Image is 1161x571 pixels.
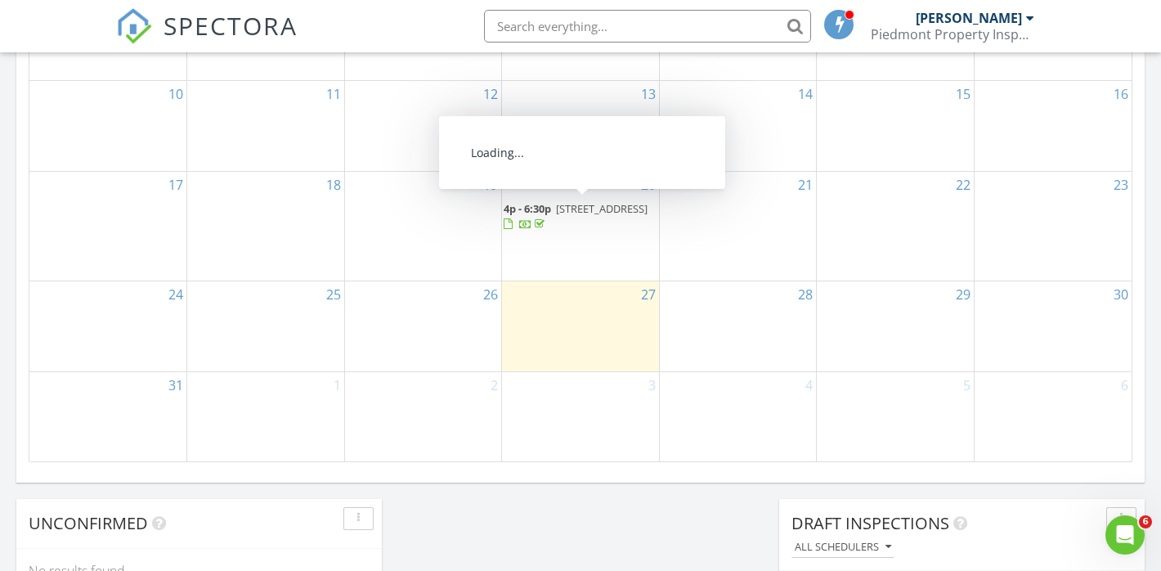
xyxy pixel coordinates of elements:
td: Go to August 25, 2025 [187,281,345,371]
td: Go to August 14, 2025 [659,81,817,171]
td: Go to August 29, 2025 [817,281,975,371]
a: Go to September 1, 2025 [330,372,344,398]
span: 6 [1139,515,1152,528]
a: Go to August 20, 2025 [638,172,659,198]
td: Go to August 12, 2025 [344,81,502,171]
td: Go to August 17, 2025 [29,171,187,281]
td: Go to September 6, 2025 [974,371,1132,461]
a: Go to August 26, 2025 [480,281,501,308]
a: Go to August 11, 2025 [323,81,344,107]
td: Go to August 11, 2025 [187,81,345,171]
a: Go to August 28, 2025 [795,281,816,308]
a: Go to August 17, 2025 [165,172,186,198]
a: Go to September 5, 2025 [960,372,974,398]
a: Go to September 3, 2025 [645,372,659,398]
td: Go to August 18, 2025 [187,171,345,281]
span: 4p - 6:30p [504,201,551,216]
td: Go to August 23, 2025 [974,171,1132,281]
a: Go to August 14, 2025 [795,81,816,107]
td: Go to August 19, 2025 [344,171,502,281]
td: Go to August 26, 2025 [344,281,502,371]
a: Go to August 10, 2025 [165,81,186,107]
td: Go to September 3, 2025 [502,371,660,461]
div: Piedmont Property Inspections [871,26,1034,43]
span: [STREET_ADDRESS] [556,201,648,216]
img: The Best Home Inspection Software - Spectora [116,8,152,44]
td: Go to August 21, 2025 [659,171,817,281]
a: Go to August 15, 2025 [953,81,974,107]
a: Go to August 12, 2025 [480,81,501,107]
td: Go to August 10, 2025 [29,81,187,171]
span: SPECTORA [164,8,298,43]
input: Search everything... [484,10,811,43]
td: Go to August 27, 2025 [502,281,660,371]
a: Go to August 21, 2025 [795,172,816,198]
td: Go to August 24, 2025 [29,281,187,371]
td: Go to August 13, 2025 [502,81,660,171]
a: Go to August 16, 2025 [1110,81,1132,107]
a: Go to August 18, 2025 [323,172,344,198]
a: 4p - 6:30p [STREET_ADDRESS] [504,200,657,235]
a: SPECTORA [116,22,298,56]
a: Go to August 31, 2025 [165,372,186,398]
a: 4p - 6:30p [STREET_ADDRESS] [504,201,648,232]
a: Go to September 4, 2025 [802,372,816,398]
div: All schedulers [795,542,891,553]
a: Go to August 30, 2025 [1110,281,1132,308]
td: Go to August 16, 2025 [974,81,1132,171]
iframe: Intercom live chat [1105,515,1145,555]
td: Go to September 2, 2025 [344,371,502,461]
a: Go to August 19, 2025 [480,172,501,198]
td: Go to September 4, 2025 [659,371,817,461]
td: Go to August 28, 2025 [659,281,817,371]
a: Go to August 22, 2025 [953,172,974,198]
a: Go to August 13, 2025 [638,81,659,107]
a: Go to August 25, 2025 [323,281,344,308]
a: Go to September 2, 2025 [487,372,501,398]
td: Go to September 5, 2025 [817,371,975,461]
td: Go to August 30, 2025 [974,281,1132,371]
div: [PERSON_NAME] [916,10,1022,26]
span: Unconfirmed [29,512,148,534]
button: All schedulers [791,537,894,559]
a: Go to September 6, 2025 [1118,372,1132,398]
a: Go to August 23, 2025 [1110,172,1132,198]
td: Go to August 22, 2025 [817,171,975,281]
span: Draft Inspections [791,512,949,534]
td: Go to August 15, 2025 [817,81,975,171]
td: Go to August 20, 2025 [502,171,660,281]
a: Go to August 27, 2025 [638,281,659,308]
a: Go to August 24, 2025 [165,281,186,308]
td: Go to August 31, 2025 [29,371,187,461]
td: Go to September 1, 2025 [187,371,345,461]
a: Go to August 29, 2025 [953,281,974,308]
